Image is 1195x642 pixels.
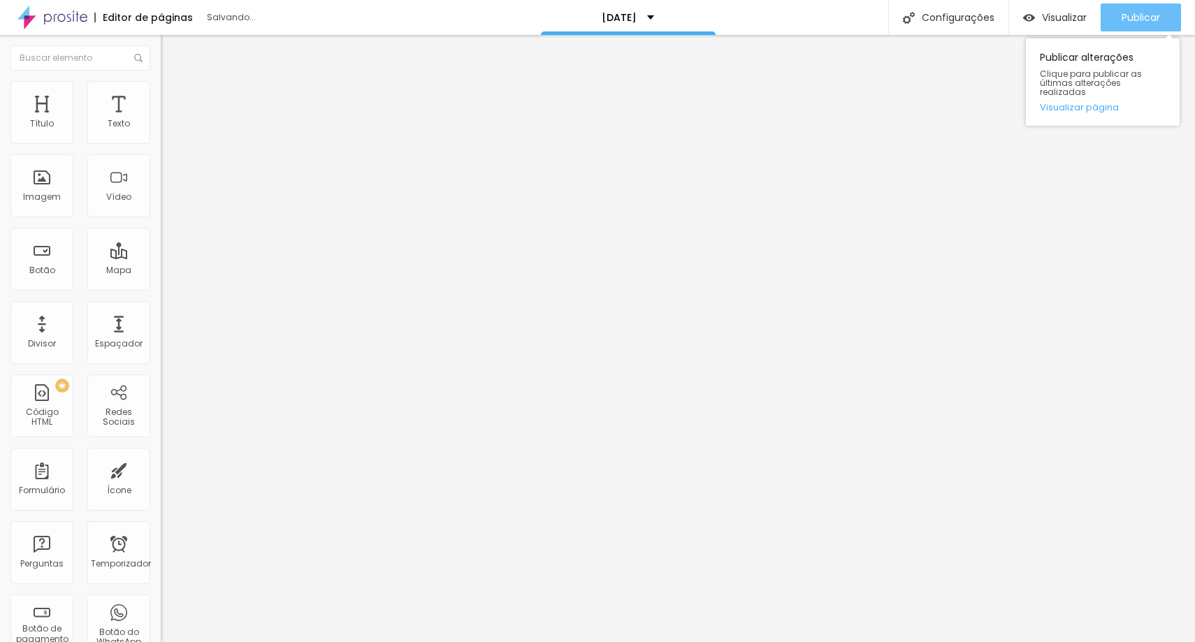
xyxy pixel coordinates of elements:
font: Temporizador [91,557,151,569]
font: Visualizar [1042,10,1087,24]
img: Ícone [134,54,143,62]
a: Visualizar página [1040,103,1166,112]
font: Texto [108,117,130,129]
font: Configurações [922,10,994,24]
font: Vídeo [106,191,131,203]
font: Redes Sociais [103,406,135,428]
img: view-1.svg [1023,12,1035,24]
font: Clique para publicar as últimas alterações realizadas [1040,68,1142,98]
font: Espaçador [95,337,143,349]
font: Imagem [23,191,61,203]
font: Perguntas [20,557,64,569]
font: Título [30,117,54,129]
font: Mapa [106,264,131,276]
button: Publicar [1101,3,1181,31]
img: Ícone [903,12,915,24]
font: Formulário [19,484,65,496]
div: Salvando... [207,13,368,22]
font: Botão [29,264,55,276]
font: Código HTML [26,406,59,428]
font: Publicar alterações [1040,50,1134,64]
font: Ícone [107,484,131,496]
iframe: Editor [161,35,1195,642]
font: [DATE] [602,10,637,24]
font: Visualizar página [1040,101,1119,114]
font: Editor de páginas [103,10,193,24]
font: Divisor [28,337,56,349]
input: Buscar elemento [10,45,150,71]
button: Visualizar [1009,3,1101,31]
font: Publicar [1122,10,1160,24]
